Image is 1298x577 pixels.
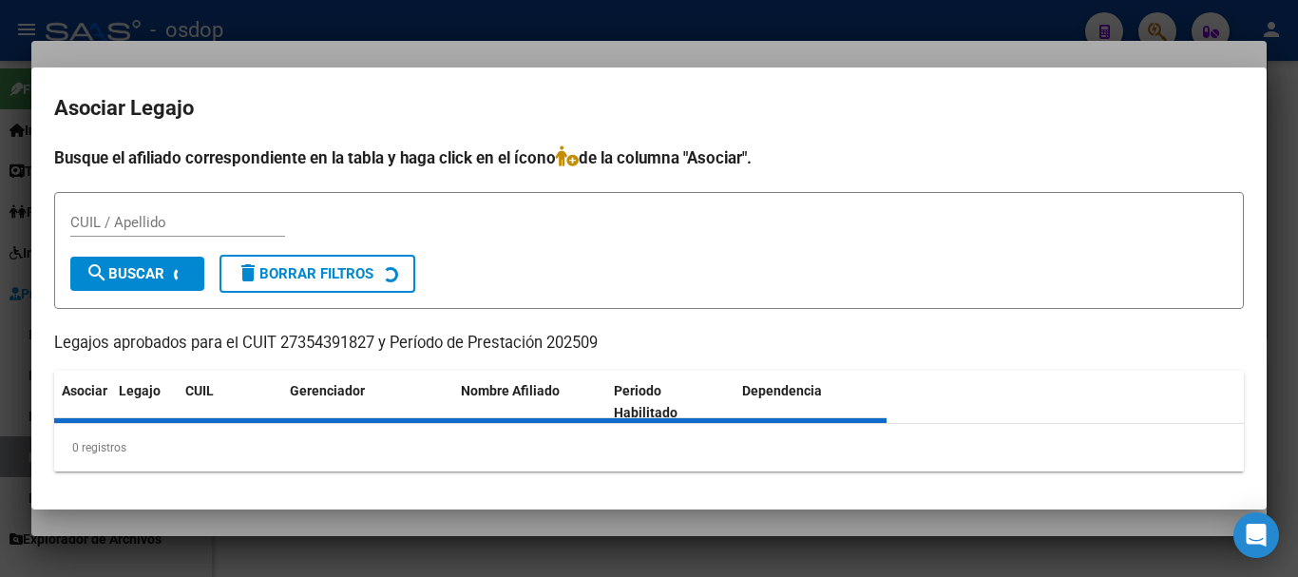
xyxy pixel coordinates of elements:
[461,383,560,398] span: Nombre Afiliado
[86,261,108,284] mat-icon: search
[237,261,259,284] mat-icon: delete
[282,371,453,433] datatable-header-cell: Gerenciador
[54,424,1244,471] div: 0 registros
[70,257,204,291] button: Buscar
[453,371,606,433] datatable-header-cell: Nombre Afiliado
[54,145,1244,170] h4: Busque el afiliado correspondiente en la tabla y haga click en el ícono de la columna "Asociar".
[1233,512,1279,558] div: Open Intercom Messenger
[735,371,888,433] datatable-header-cell: Dependencia
[290,383,365,398] span: Gerenciador
[185,383,214,398] span: CUIL
[220,255,415,293] button: Borrar Filtros
[62,383,107,398] span: Asociar
[54,90,1244,126] h2: Asociar Legajo
[119,383,161,398] span: Legajo
[606,371,735,433] datatable-header-cell: Periodo Habilitado
[178,371,282,433] datatable-header-cell: CUIL
[237,265,373,282] span: Borrar Filtros
[111,371,178,433] datatable-header-cell: Legajo
[614,383,678,420] span: Periodo Habilitado
[86,265,164,282] span: Buscar
[742,383,822,398] span: Dependencia
[54,332,1244,356] p: Legajos aprobados para el CUIT 27354391827 y Período de Prestación 202509
[54,371,111,433] datatable-header-cell: Asociar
